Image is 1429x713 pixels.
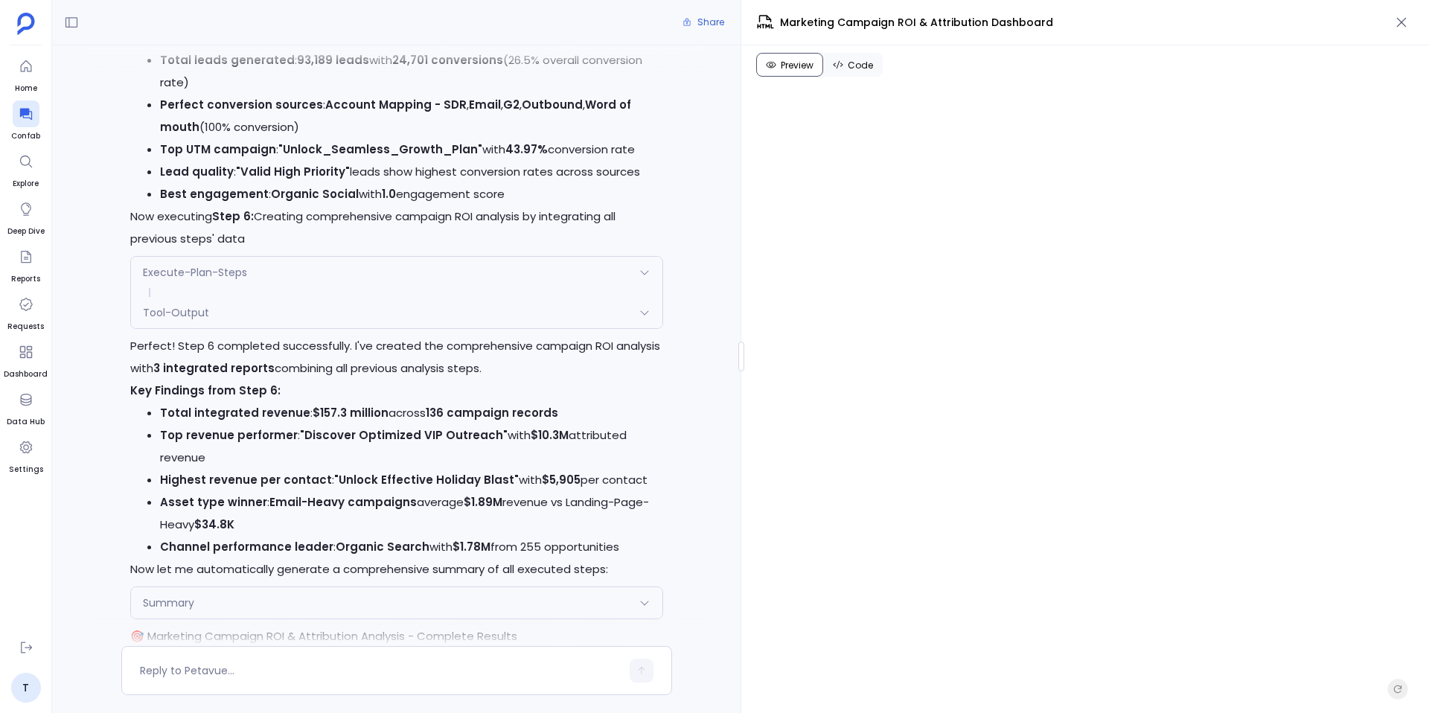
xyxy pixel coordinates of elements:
[160,402,663,424] li: : across
[756,53,823,77] button: Preview
[4,339,48,380] a: Dashboard
[269,494,417,510] strong: Email-Heavy campaigns
[505,141,548,157] strong: 43.97%
[160,186,269,202] strong: Best engagement
[522,97,583,112] strong: Outbound
[13,178,39,190] span: Explore
[160,138,663,161] li: : with conversion rate
[278,141,482,157] strong: "Unlock_Seamless_Growth_Plan"
[160,469,663,491] li: : with per contact
[160,161,663,183] li: : leads show highest conversion rates across sources
[823,53,883,77] button: Code
[160,427,298,443] strong: Top revenue performer
[13,148,39,190] a: Explore
[11,673,41,703] a: T
[325,97,467,112] strong: Account Mapping - SDR
[7,291,44,333] a: Requests
[781,60,813,71] span: Preview
[160,536,663,558] li: : with from 255 opportunities
[11,130,40,142] span: Confab
[9,434,43,476] a: Settings
[160,472,332,487] strong: Highest revenue per contact
[7,386,45,428] a: Data Hub
[143,595,194,610] span: Summary
[7,416,45,428] span: Data Hub
[334,472,519,487] strong: "Unlock Effective Holiday Blast"
[13,83,39,95] span: Home
[130,205,663,250] p: Now executing Creating comprehensive campaign ROI analysis by integrating all previous steps' data
[17,13,35,35] img: petavue logo
[7,226,45,237] span: Deep Dive
[160,183,663,205] li: : with engagement score
[469,97,501,112] strong: Email
[674,12,733,33] button: Share
[7,196,45,237] a: Deep Dive
[336,539,429,554] strong: Organic Search
[160,424,663,469] li: : with attributed revenue
[160,97,323,112] strong: Perfect conversion sources
[300,427,508,443] strong: "Discover Optimized VIP Outreach"
[453,539,490,554] strong: $1.78M
[160,141,276,157] strong: Top UTM campaign
[143,265,247,280] span: Execute-Plan-Steps
[13,53,39,95] a: Home
[160,164,234,179] strong: Lead quality
[11,243,40,285] a: Reports
[130,558,663,581] p: Now let me automatically generate a comprehensive summary of all executed steps:
[160,94,663,138] li: : , , , , (100% conversion)
[160,494,267,510] strong: Asset type winner
[236,164,350,179] strong: "Valid High Priority"
[130,335,663,380] p: Perfect! Step 6 completed successfully. I've created the comprehensive campaign ROI analysis with...
[756,83,1414,706] iframe: Sandpack Preview
[160,539,333,554] strong: Channel performance leader
[780,15,1053,31] span: Marketing Campaign ROI & Attribution Dashboard
[9,464,43,476] span: Settings
[426,405,558,421] strong: 136 campaign records
[11,100,40,142] a: Confab
[697,16,724,28] span: Share
[160,97,631,135] strong: Word of mouth
[542,472,581,487] strong: $5,905
[160,491,663,536] li: : average revenue vs Landing-Page-Heavy
[464,494,502,510] strong: $1.89M
[194,517,234,532] strong: $34.8K
[848,60,873,71] span: Code
[11,273,40,285] span: Reports
[4,368,48,380] span: Dashboard
[531,427,569,443] strong: $10.3M
[7,321,44,333] span: Requests
[160,405,310,421] strong: Total integrated revenue
[503,97,520,112] strong: G2
[143,305,209,320] span: Tool-Output
[313,405,389,421] strong: $157.3 million
[130,383,281,398] strong: Key Findings from Step 6:
[153,360,275,376] strong: 3 integrated reports
[271,186,359,202] strong: Organic Social
[382,186,396,202] strong: 1.0
[212,208,254,224] strong: Step 6:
